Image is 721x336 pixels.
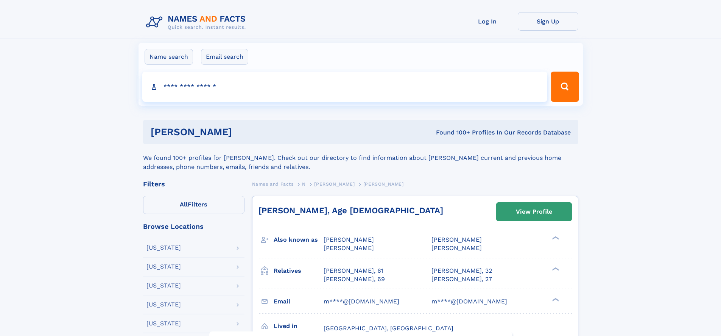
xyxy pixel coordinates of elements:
[180,201,188,208] span: All
[516,203,552,220] div: View Profile
[143,12,252,33] img: Logo Names and Facts
[550,236,559,241] div: ❯
[274,264,324,277] h3: Relatives
[146,302,181,308] div: [US_STATE]
[314,181,355,187] span: [PERSON_NAME]
[431,236,482,243] span: [PERSON_NAME]
[274,233,324,246] h3: Also known as
[324,244,374,252] span: [PERSON_NAME]
[143,144,578,172] div: We found 100+ profiles for [PERSON_NAME]. Check out our directory to find information about [PERS...
[497,203,572,221] a: View Profile
[363,181,404,187] span: [PERSON_NAME]
[518,12,578,31] a: Sign Up
[457,12,518,31] a: Log In
[143,181,244,188] div: Filters
[324,275,385,283] a: [PERSON_NAME], 69
[274,320,324,333] h3: Lived in
[551,72,579,102] button: Search Button
[302,181,306,187] span: N
[274,295,324,308] h3: Email
[324,325,453,332] span: [GEOGRAPHIC_DATA], [GEOGRAPHIC_DATA]
[145,49,193,65] label: Name search
[142,72,548,102] input: search input
[324,236,374,243] span: [PERSON_NAME]
[146,245,181,251] div: [US_STATE]
[146,283,181,289] div: [US_STATE]
[302,179,306,189] a: N
[431,275,492,283] a: [PERSON_NAME], 27
[146,264,181,270] div: [US_STATE]
[314,179,355,189] a: [PERSON_NAME]
[324,267,383,275] a: [PERSON_NAME], 61
[550,297,559,302] div: ❯
[431,244,482,252] span: [PERSON_NAME]
[151,127,334,137] h1: [PERSON_NAME]
[252,179,294,189] a: Names and Facts
[143,223,244,230] div: Browse Locations
[550,266,559,271] div: ❯
[259,206,443,215] a: [PERSON_NAME], Age [DEMOGRAPHIC_DATA]
[431,267,492,275] a: [PERSON_NAME], 32
[201,49,248,65] label: Email search
[143,196,244,214] label: Filters
[146,320,181,327] div: [US_STATE]
[334,128,571,137] div: Found 100+ Profiles In Our Records Database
